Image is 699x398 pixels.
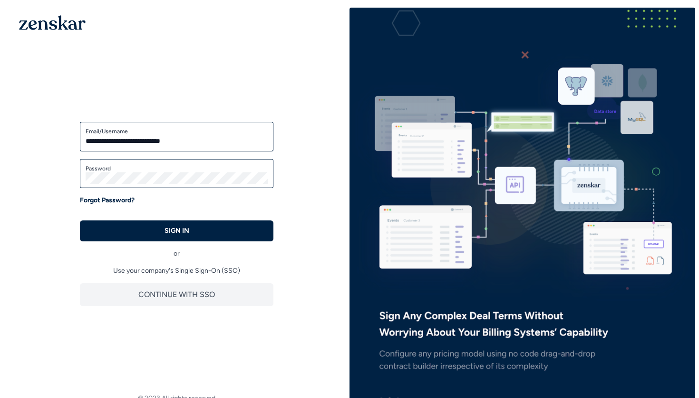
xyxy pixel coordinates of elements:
label: Password [86,165,268,172]
button: SIGN IN [80,220,273,241]
div: or [80,241,273,259]
p: Use your company's Single Sign-On (SSO) [80,266,273,276]
a: Forgot Password? [80,196,135,205]
img: 1OGAJ2xQqyY4LXKgY66KYq0eOWRCkrZdAb3gUhuVAqdWPZE9SRJmCz+oDMSn4zDLXe31Ii730ItAGKgCKgCCgCikA4Av8PJUP... [19,15,86,30]
button: CONTINUE WITH SSO [80,283,273,306]
p: SIGN IN [165,226,189,236]
label: Email/Username [86,128,268,135]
